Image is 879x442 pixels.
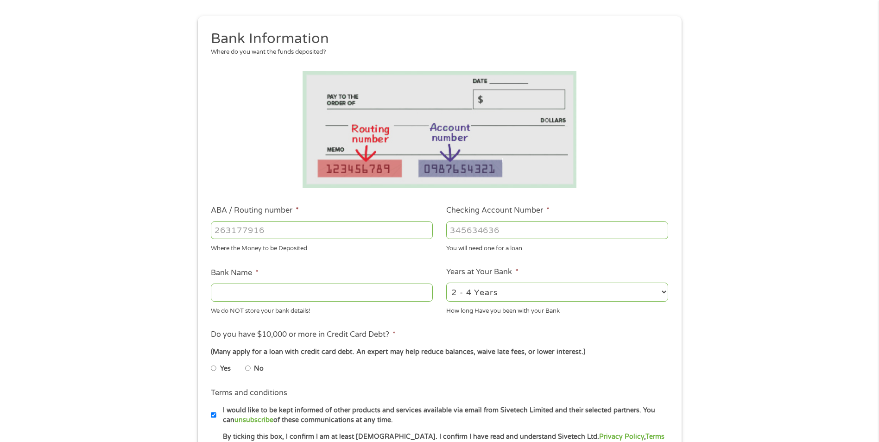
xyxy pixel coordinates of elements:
[211,347,668,357] div: (Many apply for a loan with credit card debt. An expert may help reduce balances, waive late fees...
[211,330,396,340] label: Do you have $10,000 or more in Credit Card Debt?
[234,416,273,424] a: unsubscribe
[254,364,264,374] label: No
[446,221,668,239] input: 345634636
[446,267,519,277] label: Years at Your Bank
[211,221,433,239] input: 263177916
[220,364,231,374] label: Yes
[446,241,668,253] div: You will need one for a loan.
[211,206,299,215] label: ABA / Routing number
[211,303,433,316] div: We do NOT store your bank details!
[446,303,668,316] div: How long Have you been with your Bank
[211,268,259,278] label: Bank Name
[446,206,550,215] label: Checking Account Number
[599,433,644,441] a: Privacy Policy
[216,405,671,425] label: I would like to be kept informed of other products and services available via email from Sivetech...
[303,71,577,188] img: Routing number location
[211,30,661,48] h2: Bank Information
[211,388,287,398] label: Terms and conditions
[211,241,433,253] div: Where the Money to be Deposited
[211,48,661,57] div: Where do you want the funds deposited?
